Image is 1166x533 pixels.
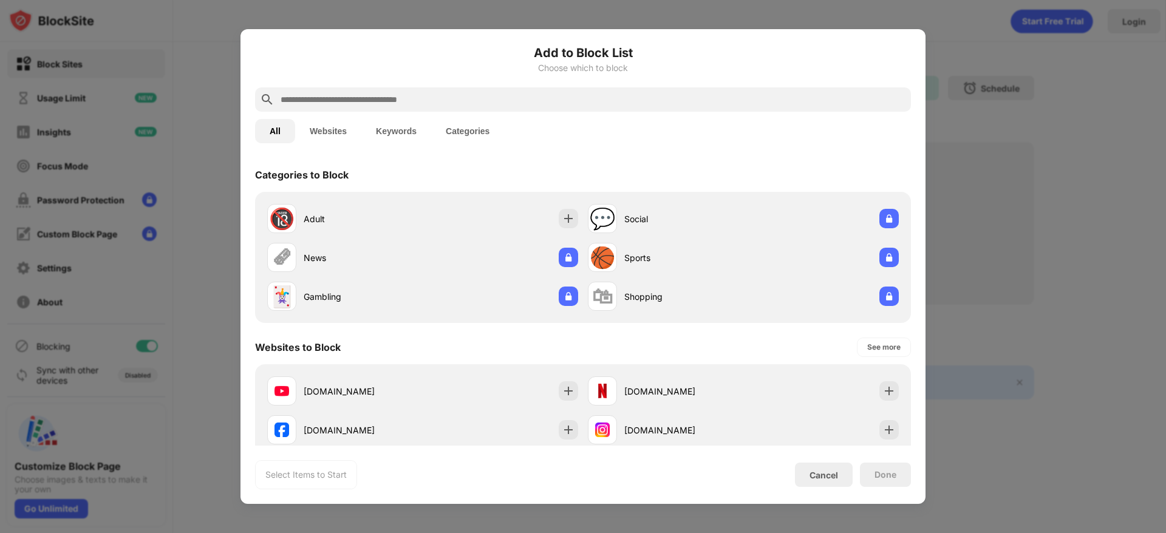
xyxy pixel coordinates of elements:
button: Categories [431,119,504,143]
img: search.svg [260,92,274,107]
div: [DOMAIN_NAME] [624,424,743,436]
div: [DOMAIN_NAME] [304,385,423,398]
div: [DOMAIN_NAME] [304,424,423,436]
div: Cancel [810,470,838,480]
div: Shopping [624,290,743,303]
div: See more [867,341,901,353]
div: 🗞 [271,245,292,270]
div: Sports [624,251,743,264]
img: favicons [595,423,610,437]
div: Gambling [304,290,423,303]
div: [DOMAIN_NAME] [624,385,743,398]
img: favicons [274,423,289,437]
div: 🛍 [592,284,613,309]
img: favicons [595,384,610,398]
h6: Add to Block List [255,44,911,62]
div: Select Items to Start [265,469,347,481]
div: 💬 [590,206,615,231]
div: 🔞 [269,206,295,231]
div: Choose which to block [255,63,911,73]
div: Done [874,470,896,480]
div: 🏀 [590,245,615,270]
button: Keywords [361,119,431,143]
div: 🃏 [269,284,295,309]
div: News [304,251,423,264]
img: favicons [274,384,289,398]
div: Websites to Block [255,341,341,353]
button: Websites [295,119,361,143]
div: Categories to Block [255,169,349,181]
div: Adult [304,212,423,225]
div: Social [624,212,743,225]
button: All [255,119,295,143]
